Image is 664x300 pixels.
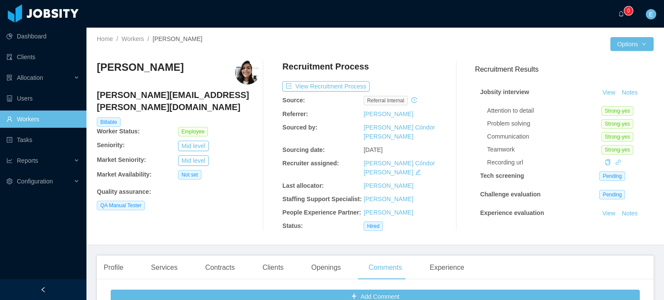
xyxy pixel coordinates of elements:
[487,158,601,167] div: Recording url
[605,159,611,165] i: icon: copy
[480,172,524,179] strong: Tech screening
[487,119,601,128] div: Problem solving
[97,128,140,135] b: Worker Status:
[6,131,80,148] a: icon: profileTasks
[6,75,13,81] i: icon: solution
[615,159,621,165] i: icon: link
[178,170,201,180] span: Not set
[599,171,625,181] span: Pending
[364,96,408,105] span: Referral internal
[17,74,43,81] span: Allocation
[610,37,654,51] button: Optionsicon: down
[364,196,413,202] a: [PERSON_NAME]
[282,196,362,202] b: Staffing Support Specialist:
[144,256,184,280] div: Services
[599,210,618,217] a: View
[97,156,146,163] b: Market Seniority:
[487,132,601,141] div: Communication
[282,60,369,73] h4: Recruitment Process
[364,209,413,216] a: [PERSON_NAME]
[282,111,308,117] b: Referrer:
[364,111,413,117] a: [PERSON_NAME]
[282,81,370,92] button: icon: exportView Recruitment Process
[147,35,149,42] span: /
[97,171,152,178] b: Market Availability:
[282,124,317,131] b: Sourced by:
[97,35,113,42] a: Home
[282,83,370,90] a: icon: exportView Recruitment Process
[97,142,125,148] b: Seniority:
[618,228,641,239] button: Notes
[475,64,654,75] h3: Recruitment Results
[364,124,435,140] a: [PERSON_NAME] Cóndor [PERSON_NAME]
[6,28,80,45] a: icon: pie-chartDashboard
[605,158,611,167] div: Copy
[615,159,621,166] a: icon: link
[178,155,209,166] button: Mid level
[599,89,618,96] a: View
[178,141,209,151] button: Mid level
[487,145,601,154] div: Teamwork
[97,60,184,74] h3: [PERSON_NAME]
[480,88,530,95] strong: Jobsity interview
[364,221,383,231] span: Hired
[282,222,303,229] b: Status:
[599,190,625,199] span: Pending
[480,191,541,198] strong: Challenge evaluation
[282,209,361,216] b: People Experience Partner:
[255,256,290,280] div: Clients
[364,160,435,176] a: [PERSON_NAME] Cóndor [PERSON_NAME]
[649,9,653,19] span: E
[6,158,13,164] i: icon: line-chart
[282,182,324,189] b: Last allocator:
[116,35,118,42] span: /
[423,256,471,280] div: Experience
[17,178,53,185] span: Configuration
[6,111,80,128] a: icon: userWorkers
[601,119,633,129] span: Strong-yes
[6,90,80,107] a: icon: robotUsers
[121,35,144,42] a: Workers
[415,169,421,175] i: icon: edit
[235,60,259,85] img: 3f524940-97b2-4eb0-8572-c28023ce1c9c_68714228901b3-400w.png
[282,160,339,167] b: Recruiter assigned:
[601,106,633,116] span: Strong-yes
[178,127,208,136] span: Employee
[6,48,80,66] a: icon: auditClients
[97,89,259,113] h4: [PERSON_NAME][EMAIL_ADDRESS][PERSON_NAME][DOMAIN_NAME]
[304,256,348,280] div: Openings
[97,117,121,127] span: Billable
[487,106,601,115] div: Attention to detail
[624,6,633,15] sup: 0
[97,201,145,210] span: QA Manual Tester
[282,97,305,104] b: Source:
[601,145,633,155] span: Strong-yes
[153,35,202,42] span: [PERSON_NAME]
[364,146,383,153] span: [DATE]
[198,256,242,280] div: Contracts
[480,209,544,216] strong: Experience evaluation
[601,132,633,142] span: Strong-yes
[97,256,130,280] div: Profile
[618,208,641,219] button: Notes
[6,178,13,184] i: icon: setting
[282,146,325,153] b: Sourcing date:
[97,188,151,195] b: Quality assurance :
[364,182,413,189] a: [PERSON_NAME]
[618,88,641,98] button: Notes
[411,97,417,103] i: icon: history
[362,256,409,280] div: Comments
[618,11,624,17] i: icon: bell
[17,157,38,164] span: Reports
